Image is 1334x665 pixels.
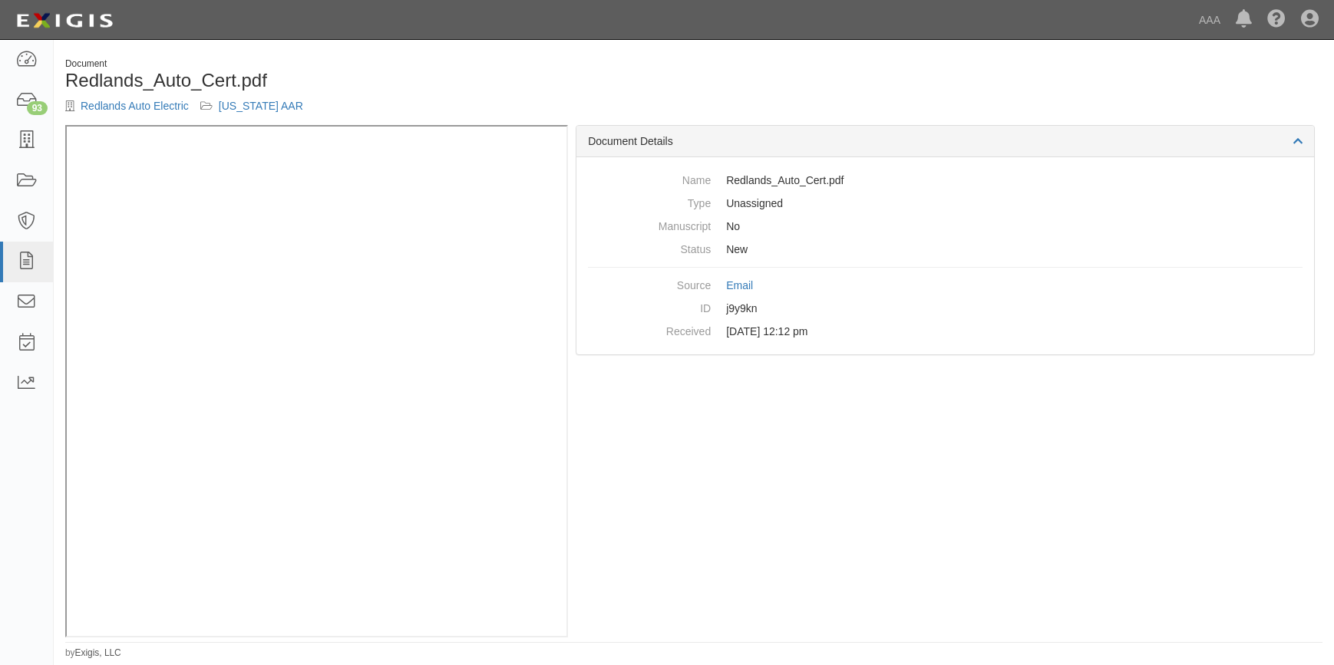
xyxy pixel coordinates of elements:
[219,100,303,112] a: [US_STATE] AAR
[588,238,711,257] dt: Status
[588,297,1303,320] dd: j9y9kn
[588,192,711,211] dt: Type
[12,7,117,35] img: logo-5460c22ac91f19d4615b14bd174203de0afe785f0fc80cf4dbbc73dc1793850b.png
[588,215,1303,238] dd: No
[588,274,711,293] dt: Source
[75,647,121,658] a: Exigis, LLC
[726,279,753,291] a: Email
[1267,11,1286,29] i: Help Center - Complianz
[65,58,682,71] div: Document
[65,647,121,660] small: by
[1191,5,1228,35] a: AAA
[588,169,711,188] dt: Name
[588,192,1303,215] dd: Unassigned
[27,101,48,115] div: 93
[588,320,1303,343] dd: [DATE] 12:12 pm
[65,71,682,91] h1: Redlands_Auto_Cert.pdf
[588,320,711,339] dt: Received
[588,215,711,234] dt: Manuscript
[576,126,1314,157] div: Document Details
[588,169,1303,192] dd: Redlands_Auto_Cert.pdf
[588,238,1303,261] dd: New
[588,297,711,316] dt: ID
[81,100,189,112] a: Redlands Auto Electric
